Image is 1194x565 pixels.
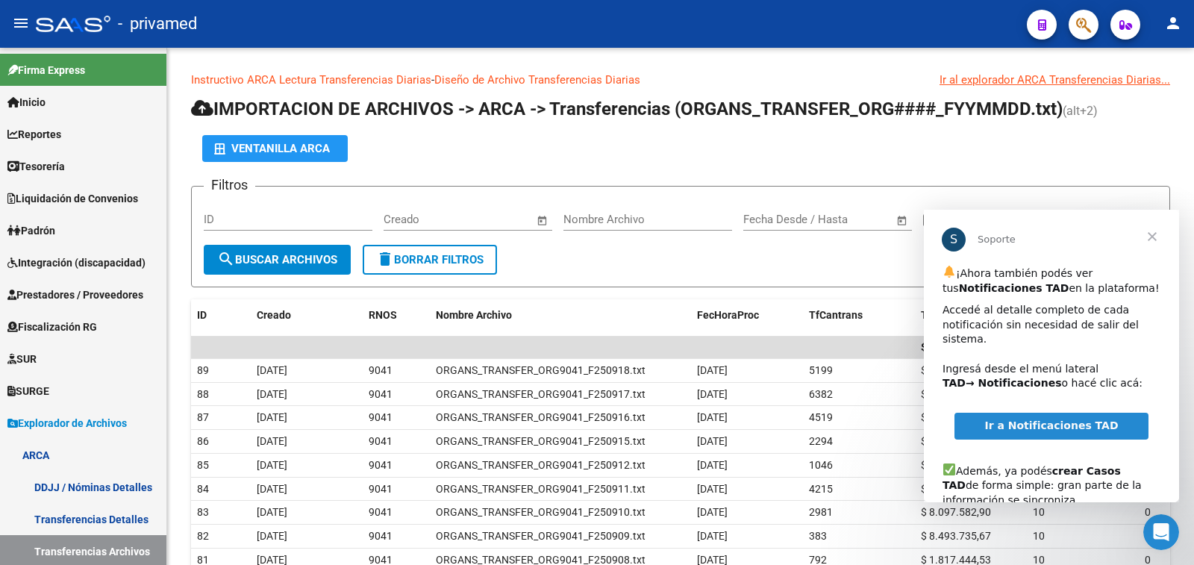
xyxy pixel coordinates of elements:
mat-icon: menu [12,14,30,32]
div: Ventanilla ARCA [214,135,336,162]
span: 10 [1033,530,1045,542]
span: [DATE] [257,388,287,400]
span: Tesorería [7,158,65,175]
span: 85 [197,459,209,471]
span: ORGANS_TRANSFER_ORG9041_F250918.txt [436,364,646,376]
span: Reportes [7,126,61,143]
span: [DATE] [257,530,287,542]
span: 2294 [809,435,833,447]
span: SURGE [7,383,49,399]
span: 9041 [369,411,393,423]
datatable-header-cell: Nombre Archivo [430,299,691,331]
span: TfCantrans [809,309,863,321]
span: [DATE] [257,483,287,495]
span: Borrar Filtros [376,253,484,266]
span: Integración (discapacidad) [7,255,146,271]
span: 9041 [369,530,393,542]
span: $ 5.629.846,72 [921,411,991,423]
span: RNOS [369,309,397,321]
span: TfImptot [921,309,963,321]
datatable-header-cell: TfCantrans [803,299,915,331]
span: [DATE] [697,506,728,518]
span: (alt+2) [1063,104,1098,118]
span: Padrón [7,222,55,239]
span: 86 [197,435,209,447]
input: Fecha fin [457,213,530,226]
a: Instructivo ARCA Lectura Transferencias Diarias [191,73,431,87]
span: ORGANS_TRANSFER_ORG9041_F250915.txt [436,435,646,447]
span: ID [197,309,207,321]
span: Firma Express [7,62,85,78]
span: 0 [1145,506,1151,518]
span: [DATE] [697,411,728,423]
datatable-header-cell: TfImptot [915,299,1027,331]
span: [DATE] [697,388,728,400]
span: [DATE] [257,364,287,376]
span: $ 8.097.582,90 [921,506,991,518]
mat-icon: delete [376,250,394,268]
span: [DATE] [257,459,287,471]
span: 87 [197,411,209,423]
span: 89 [197,364,209,376]
span: 83 [197,506,209,518]
span: [DATE] [697,483,728,495]
input: Fecha inicio [384,213,444,226]
span: ORGANS_TRANSFER_ORG9041_F250909.txt [436,530,646,542]
span: 5199 [809,364,833,376]
span: 9041 [369,506,393,518]
span: 82 [197,530,209,542]
span: ORGANS_TRANSFER_ORG9041_F250912.txt [436,459,646,471]
span: 84 [197,483,209,495]
span: IMPORTACION DE ARCHIVOS -> ARCA -> Transferencias (ORGANS_TRANSFER_ORG####_FYYMMDD.txt) [191,99,1063,119]
span: [DATE] [697,530,728,542]
span: $ 54.373.070,11 [921,483,997,495]
iframe: Intercom live chat [1143,514,1179,550]
span: [DATE] [257,506,287,518]
span: ORGANS_TRANSFER_ORG9041_F250911.txt [436,483,646,495]
span: $ 5.279.396,45 [921,388,991,400]
span: 9041 [369,435,393,447]
span: 383 [809,530,827,542]
span: ORGANS_TRANSFER_ORG9041_F250910.txt [436,506,646,518]
span: $ 935.959.713,39 [921,341,1003,353]
span: ORGANS_TRANSFER_ORG9041_F250916.txt [436,411,646,423]
span: 9041 [369,364,393,376]
div: Además, ya podés de forma simple: gran parte de la información se sincroniza automáticamente y so... [19,237,237,342]
button: Open calendar [894,212,911,229]
mat-icon: person [1164,14,1182,32]
span: $ 2.425.537,83 [921,364,991,376]
span: 4519 [809,411,833,423]
span: Liquidación de Convenios [7,190,138,207]
span: 1046 [809,459,833,471]
span: [DATE] [257,411,287,423]
span: Nombre Archivo [436,309,512,321]
span: 88 [197,388,209,400]
datatable-header-cell: ID [191,299,251,331]
span: Fiscalización RG [7,319,97,335]
span: SUR [7,351,37,367]
span: [DATE] [697,435,728,447]
span: $ 33.085.732,49 [921,435,997,447]
button: Open calendar [534,212,551,229]
span: Inicio [7,94,46,110]
span: Creado [257,309,291,321]
span: $ 39.126.442,24 [921,459,997,471]
span: 4215 [809,483,833,495]
a: Diseño de Archivo Transferencias Diarias [434,73,640,87]
button: Borrar Filtros [363,245,497,275]
span: [DATE] [697,459,728,471]
datatable-header-cell: FecHoraProc [691,299,803,331]
span: [DATE] [257,435,287,447]
span: - privamed [118,7,197,40]
span: 9041 [369,459,393,471]
span: Explorador de Archivos [7,415,127,431]
span: 10 [1033,506,1045,518]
